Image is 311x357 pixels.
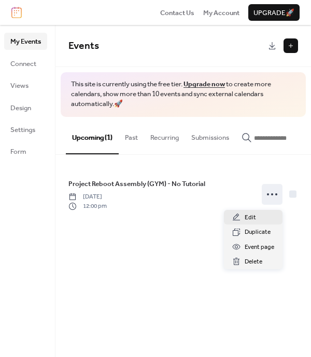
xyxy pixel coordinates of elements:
[203,8,239,18] span: My Account
[4,99,47,116] a: Design
[68,179,205,189] span: Project Reboot Assembly (GYM) - No Tutorial
[4,55,47,72] a: Connect
[160,8,194,18] span: Contact Us
[253,8,294,18] span: Upgrade 🚀
[245,257,262,267] span: Delete
[68,202,107,211] span: 12:00 pm
[10,147,26,157] span: Form
[203,7,239,18] a: My Account
[4,121,47,138] a: Settings
[160,7,194,18] a: Contact Us
[144,117,185,153] button: Recurring
[245,242,274,253] span: Event page
[68,192,107,202] span: [DATE]
[66,117,119,154] button: Upcoming (1)
[10,36,41,47] span: My Events
[4,33,47,49] a: My Events
[4,77,47,94] a: Views
[10,59,36,69] span: Connect
[11,7,22,18] img: logo
[245,213,256,223] span: Edit
[185,117,235,153] button: Submissions
[10,81,29,91] span: Views
[68,36,99,56] span: Events
[245,227,271,237] span: Duplicate
[10,125,35,135] span: Settings
[71,80,295,109] span: This site is currently using the free tier. to create more calendars, show more than 10 events an...
[183,77,225,91] a: Upgrade now
[68,178,205,190] a: Project Reboot Assembly (GYM) - No Tutorial
[4,143,47,160] a: Form
[10,103,31,113] span: Design
[119,117,144,153] button: Past
[248,4,300,21] button: Upgrade🚀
